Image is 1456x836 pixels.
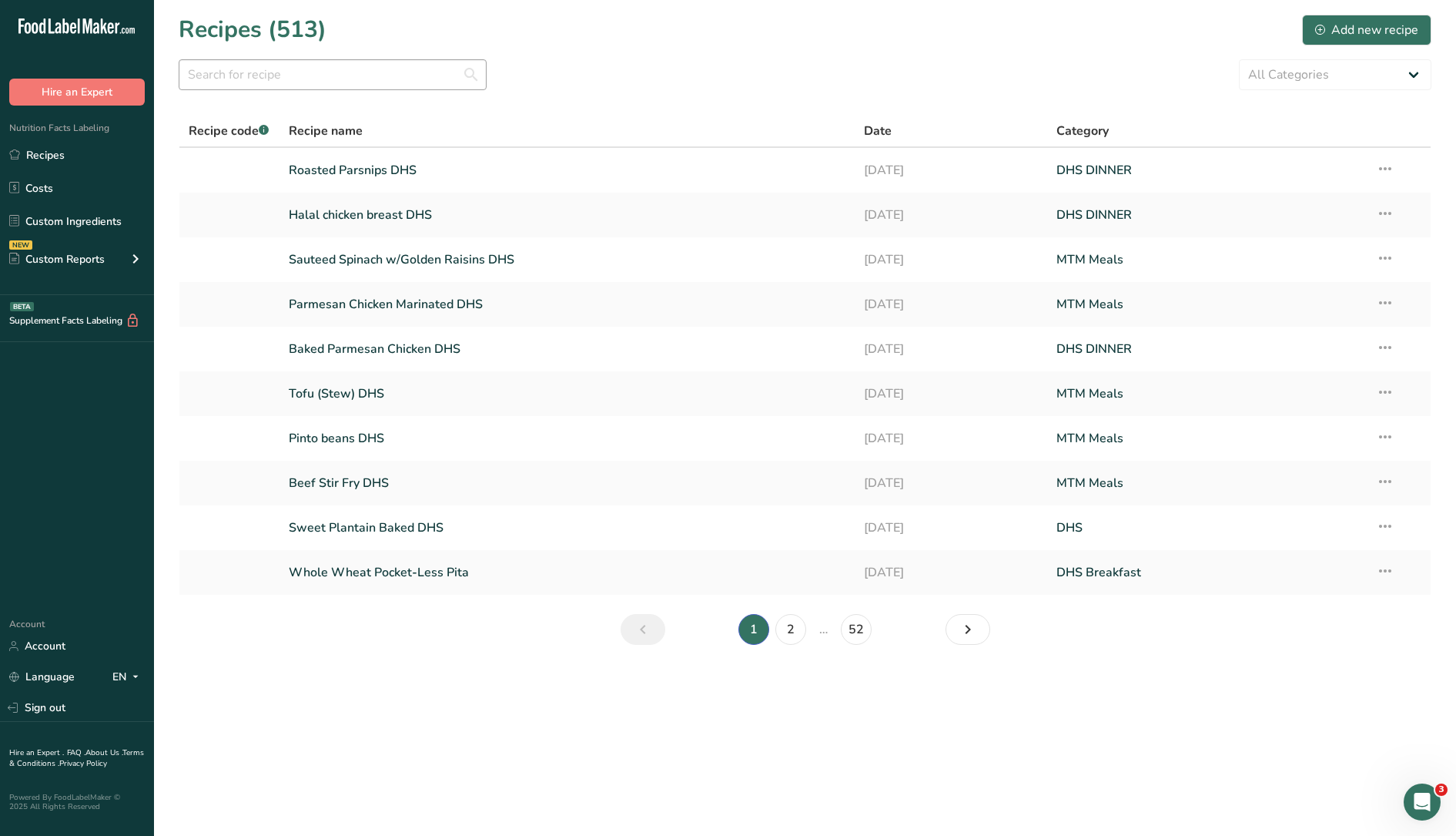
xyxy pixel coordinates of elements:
a: Beef Stir Fry DHS [289,467,846,499]
a: MTM Meals [1056,243,1357,276]
a: DHS [1056,512,1357,544]
a: [DATE] [864,422,1037,455]
a: MTM Meals [1056,467,1357,499]
a: DHS DINNER [1056,154,1357,186]
a: Sauteed Spinach w/Golden Raisins DHS [289,243,846,276]
span: Recipe name [289,122,363,140]
h1: Recipes (513) [179,12,326,47]
a: Roasted Parsnips DHS [289,154,846,186]
iframe: Intercom live chat [1404,784,1441,821]
a: [DATE] [864,378,1037,410]
div: Add new recipe [1315,21,1418,39]
a: Sweet Plantain Baked DHS [289,512,846,544]
a: Page 52. [841,614,872,645]
div: EN [112,668,145,687]
a: MTM Meals [1056,378,1357,410]
a: Baked Parmesan Chicken DHS [289,333,846,365]
span: Recipe code [189,123,269,139]
a: MTM Meals [1056,288,1357,321]
input: Search for recipe [179,59,487,90]
a: Whole Wheat Pocket-Less Pita [289,556,846,589]
a: Next page [946,614,990,645]
div: NEW [9,240,32,250]
a: DHS Breakfast [1056,556,1357,589]
div: Powered By FoodLabelMaker © 2025 All Rights Reserved [9,793,145,811]
a: About Us . [85,747,122,758]
div: BETA [10,302,34,311]
a: [DATE] [864,288,1037,321]
a: [DATE] [864,467,1037,499]
a: [DATE] [864,243,1037,276]
a: Tofu (Stew) DHS [289,378,846,410]
a: [DATE] [864,556,1037,589]
a: Hire an Expert . [9,747,64,758]
a: MTM Meals [1056,422,1357,455]
a: Previous page [621,614,665,645]
a: FAQ . [67,747,85,758]
a: DHS DINNER [1056,333,1357,365]
span: Date [864,122,892,140]
div: Custom Reports [9,251,105,267]
a: [DATE] [864,512,1037,544]
span: Category [1056,122,1109,140]
a: Privacy Policy [59,758,107,769]
a: Language [9,663,75,690]
a: [DATE] [864,154,1037,186]
a: Page 2. [775,614,806,645]
button: Add new recipe [1302,15,1431,45]
a: [DATE] [864,333,1037,365]
a: Halal chicken breast DHS [289,199,846,231]
span: 3 [1435,784,1448,796]
a: Parmesan Chicken Marinated DHS [289,288,846,321]
a: DHS DINNER [1056,199,1357,231]
a: Pinto beans DHS [289,422,846,455]
a: [DATE] [864,199,1037,231]
button: Hire an Expert [9,79,145,106]
a: Terms & Conditions . [9,747,144,769]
